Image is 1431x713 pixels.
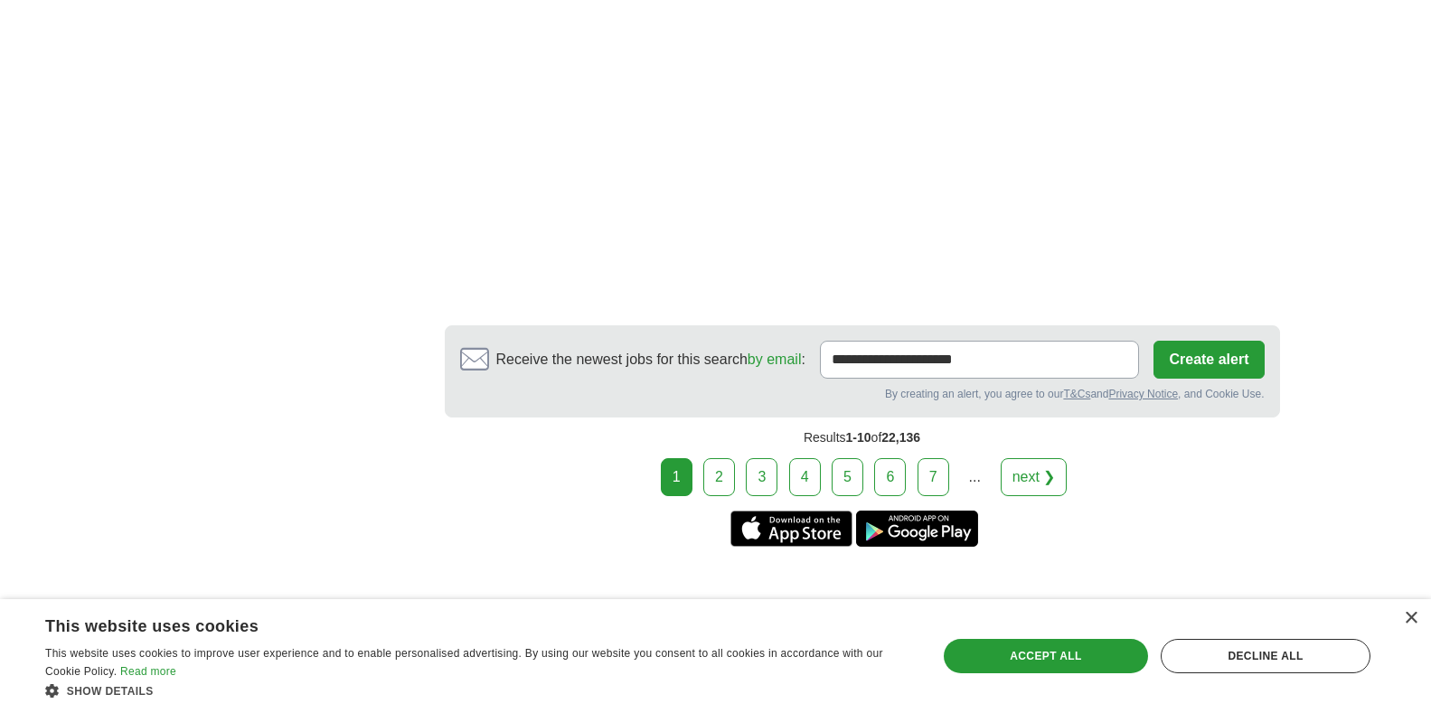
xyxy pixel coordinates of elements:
div: By creating an alert, you agree to our and , and Cookie Use. [460,386,1265,402]
a: 5 [832,458,863,496]
a: next ❯ [1001,458,1068,496]
span: This website uses cookies to improve user experience and to enable personalised advertising. By u... [45,647,883,678]
span: Show details [67,685,154,698]
div: Results of [445,417,1280,458]
div: ... [956,459,993,495]
a: Get the iPhone app [730,511,852,547]
span: 22,136 [881,430,920,445]
div: Show details [45,681,910,699]
div: Decline all [1161,639,1370,673]
a: by email [748,352,802,367]
a: 6 [874,458,906,496]
div: Close [1404,612,1417,625]
a: T&Cs [1063,388,1090,400]
a: Read more, opens a new window [120,665,176,678]
a: 2 [703,458,735,496]
span: Receive the newest jobs for this search : [496,349,805,371]
span: 1-10 [846,430,871,445]
div: Accept all [944,639,1148,673]
a: Privacy Notice [1108,388,1178,400]
a: 4 [789,458,821,496]
a: Get the Android app [856,511,978,547]
a: 7 [918,458,949,496]
div: This website uses cookies [45,610,865,637]
a: 3 [746,458,777,496]
div: 1 [661,458,692,496]
button: Create alert [1153,341,1264,379]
